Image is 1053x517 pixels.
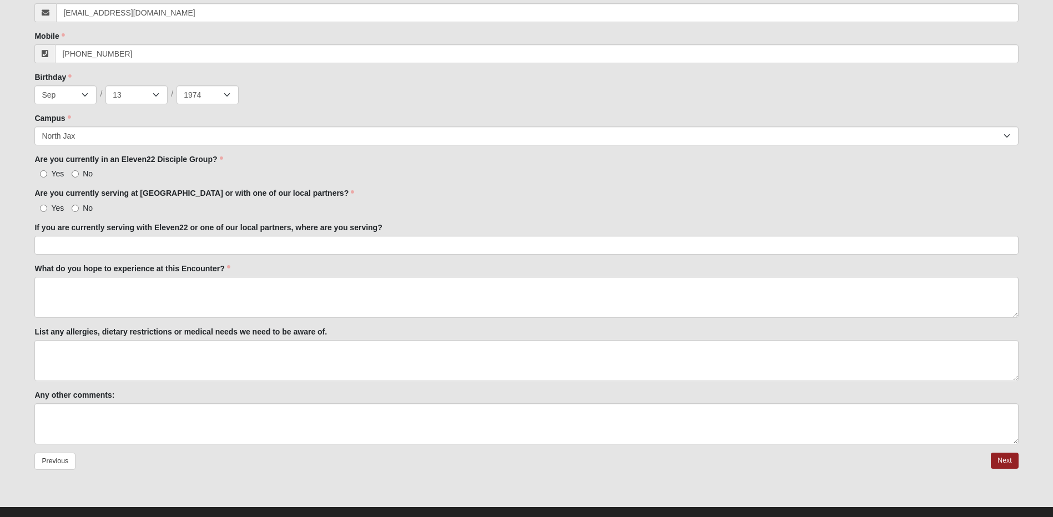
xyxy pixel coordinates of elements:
[72,170,79,178] input: No
[34,113,70,124] label: Campus
[51,169,64,178] span: Yes
[34,453,75,470] a: Previous
[34,154,223,165] label: Are you currently in an Eleven22 Disciple Group?
[34,263,230,274] label: What do you hope to experience at this Encounter?
[40,205,47,212] input: Yes
[34,187,354,199] label: Are you currently serving at [GEOGRAPHIC_DATA] or with one of our local partners?
[72,205,79,212] input: No
[83,204,93,212] span: No
[34,389,114,401] label: Any other comments:
[991,453,1018,469] a: Next
[34,326,327,337] label: List any allergies, dietary restrictions or medical needs we need to be aware of.
[40,170,47,178] input: Yes
[171,88,173,100] span: /
[51,204,64,212] span: Yes
[34,72,72,83] label: Birthday
[83,169,93,178] span: No
[100,88,102,100] span: /
[34,31,64,42] label: Mobile
[34,222,382,233] label: If you are currently serving with Eleven22 or one of our local partners, where are you serving?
